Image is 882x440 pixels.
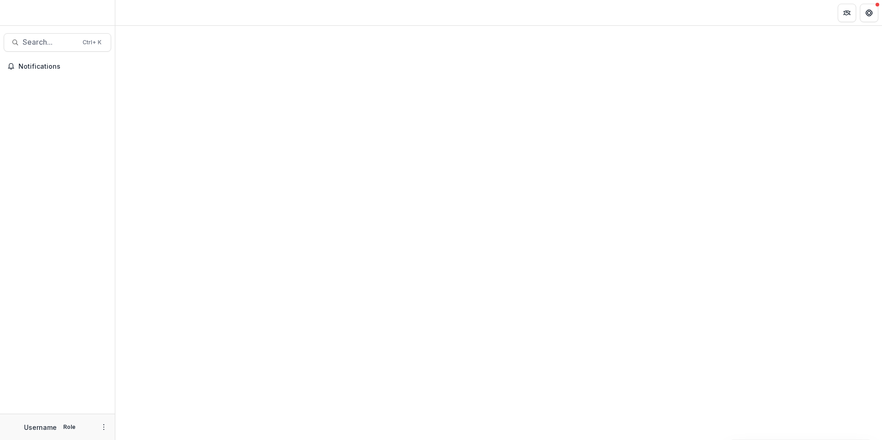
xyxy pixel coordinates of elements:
button: More [98,422,109,433]
button: Notifications [4,59,111,74]
button: Get Help [860,4,878,22]
div: Ctrl + K [81,37,103,48]
p: Username [24,422,57,432]
nav: breadcrumb [119,6,158,19]
button: Search... [4,33,111,52]
span: Search... [23,38,77,47]
p: Role [60,423,78,431]
span: Notifications [18,63,107,71]
button: Partners [838,4,856,22]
